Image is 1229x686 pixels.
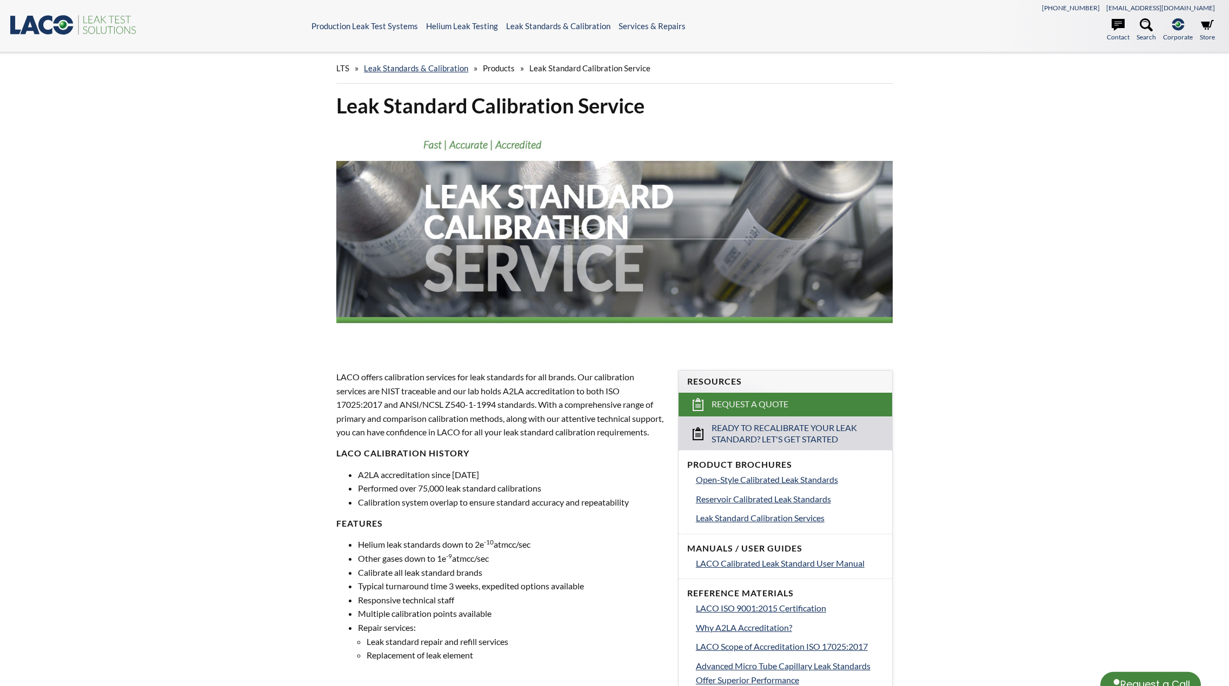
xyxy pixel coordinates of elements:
a: Why A2LA Accreditation? [696,621,883,635]
li: Typical turnaround time 3 weeks, expedited options available [358,579,665,593]
a: Store [1200,18,1215,42]
strong: LACO Calibration History [336,448,469,458]
h4: Resources [687,376,883,387]
li: Calibrate all leak standard brands [358,566,665,580]
li: Multiple calibration points available [358,607,665,621]
span: Reservoir Calibrated Leak Standards [696,494,831,504]
p: LACO offers calibration services for leak standards for all brands. Our calibration services are ... [336,370,665,439]
span: Why A2LA Accreditation? [696,622,792,633]
sup: -10 [484,538,494,546]
li: Responsive technical staff [358,593,665,607]
span: Products [483,63,515,73]
a: Search [1137,18,1156,42]
span: LACO Scope of Accreditation ISO 17025:2017 [696,641,868,651]
li: A2LA accreditation since [DATE] [358,468,665,482]
a: Ready to Recalibrate Your Leak Standard? Let's Get Started [679,416,892,450]
img: Leak Standard Calibration Service header [336,127,893,349]
sup: -9 [446,552,452,560]
a: Reservoir Calibrated Leak Standards [696,492,883,506]
a: Production Leak Test Systems [311,21,418,31]
a: [PHONE_NUMBER] [1042,4,1100,12]
a: Request a Quote [679,393,892,416]
h1: Leak Standard Calibration Service [336,92,893,119]
a: Leak Standards & Calibration [364,63,468,73]
li: Calibration system overlap to ensure standard accuracy and repeatability [358,495,665,509]
a: Helium Leak Testing [426,21,498,31]
a: LACO Scope of Accreditation ISO 17025:2017 [696,640,883,654]
li: Leak standard repair and refill services [367,635,665,649]
span: Advanced Micro Tube Capillary Leak Standards Offer Superior Performance [696,661,871,685]
a: Services & Repairs [619,21,686,31]
h4: FEATURES [336,518,665,529]
h4: Manuals / User Guides [687,543,883,554]
span: LTS [336,63,349,73]
span: Leak Standard Calibration Service [529,63,650,73]
li: Repair services: [358,621,665,662]
a: Leak Standard Calibration Services [696,511,883,525]
span: LACO Calibrated Leak Standard User Manual [696,558,865,568]
a: LACO ISO 9001:2015 Certification [696,601,883,615]
li: Helium leak standards down to 2e atmcc/sec [358,537,665,552]
span: Open-Style Calibrated Leak Standards [696,474,838,485]
li: Other gases down to 1e atmcc/sec [358,552,665,566]
a: LACO Calibrated Leak Standard User Manual [696,556,883,570]
span: LACO ISO 9001:2015 Certification [696,603,826,613]
div: » » » [336,53,893,84]
a: Leak Standards & Calibration [506,21,610,31]
a: Contact [1107,18,1130,42]
span: Corporate [1163,32,1193,42]
a: Open-Style Calibrated Leak Standards [696,473,883,487]
h4: Reference Materials [687,588,883,599]
span: Ready to Recalibrate Your Leak Standard? Let's Get Started [712,422,862,445]
span: Request a Quote [712,399,788,410]
li: Performed over 75,000 leak standard calibrations [358,481,665,495]
a: [EMAIL_ADDRESS][DOMAIN_NAME] [1106,4,1215,12]
h4: Product Brochures [687,459,883,470]
li: Replacement of leak element [367,648,665,662]
span: Leak Standard Calibration Services [696,513,825,523]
